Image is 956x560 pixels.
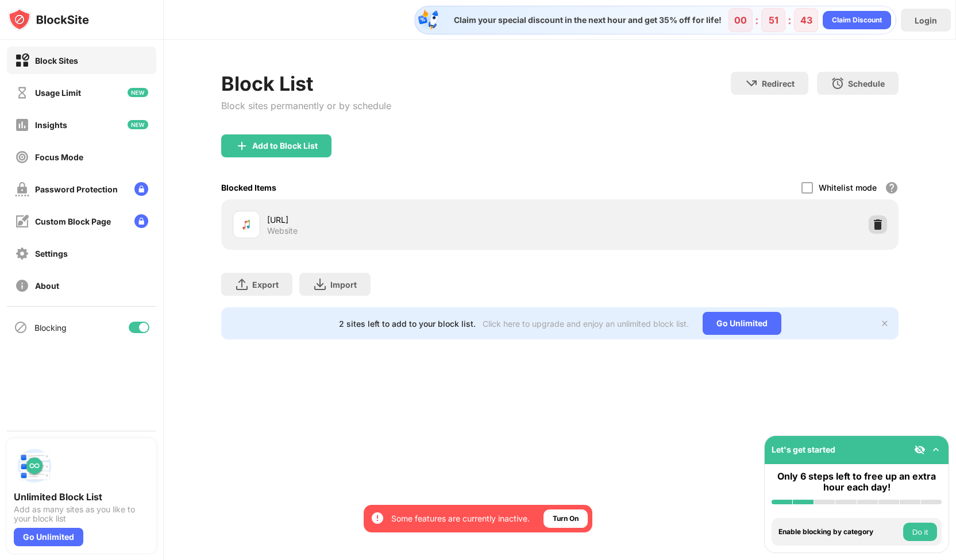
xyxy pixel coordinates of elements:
div: : [753,11,761,29]
div: Blocked Items [221,183,276,192]
img: lock-menu.svg [134,182,148,196]
img: logo-blocksite.svg [8,8,89,31]
div: Turn On [553,513,579,524]
div: Export [252,280,279,289]
div: Import [330,280,357,289]
div: Claim your special discount in the next hour and get 35% off for life! [447,15,722,25]
img: new-icon.svg [128,120,148,129]
div: Focus Mode [35,152,83,162]
div: Enable blocking by category [778,528,900,536]
div: Password Protection [35,184,118,194]
img: block-on.svg [15,53,29,68]
div: 2 sites left to add to your block list. [339,319,476,329]
div: About [35,281,59,291]
div: Usage Limit [35,88,81,98]
img: lock-menu.svg [134,214,148,228]
img: settings-off.svg [15,246,29,261]
img: insights-off.svg [15,118,29,132]
div: Click here to upgrade and enjoy an unlimited block list. [483,319,689,329]
div: Add to Block List [252,141,318,150]
div: Go Unlimited [703,312,781,335]
img: focus-off.svg [15,150,29,164]
img: time-usage-off.svg [15,86,29,100]
div: 43 [800,14,812,26]
img: push-block-list.svg [14,445,55,486]
div: [URL] [267,214,560,226]
div: Let's get started [772,445,835,454]
img: new-icon.svg [128,88,148,97]
img: favicons [240,218,253,231]
div: Whitelist mode [819,183,877,192]
div: Insights [35,120,67,130]
div: Add as many sites as you like to your block list [14,505,149,523]
img: customize-block-page-off.svg [15,214,29,229]
div: : [785,11,794,29]
img: omni-setup-toggle.svg [930,444,942,455]
img: about-off.svg [15,279,29,293]
img: password-protection-off.svg [15,182,29,196]
div: Block List [221,72,391,95]
img: specialOfferDiscount.svg [417,9,440,32]
div: Redirect [762,79,795,88]
div: Block sites permanently or by schedule [221,100,391,111]
div: Website [267,226,298,236]
div: 51 [769,14,778,26]
div: Some features are currently inactive. [391,513,530,524]
div: Block Sites [35,56,78,65]
img: x-button.svg [880,319,889,328]
img: error-circle-white.svg [371,511,384,525]
img: eye-not-visible.svg [914,444,926,455]
button: Do it [903,523,937,541]
div: Blocking [34,323,67,333]
div: Schedule [848,79,885,88]
div: Claim Discount [832,14,882,26]
div: 00 [734,14,747,26]
div: Only 6 steps left to free up an extra hour each day! [772,471,942,493]
div: Go Unlimited [14,528,83,546]
img: blocking-icon.svg [14,320,28,334]
div: Login [915,16,937,25]
div: Unlimited Block List [14,491,149,503]
div: Settings [35,249,68,258]
div: Custom Block Page [35,217,111,226]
